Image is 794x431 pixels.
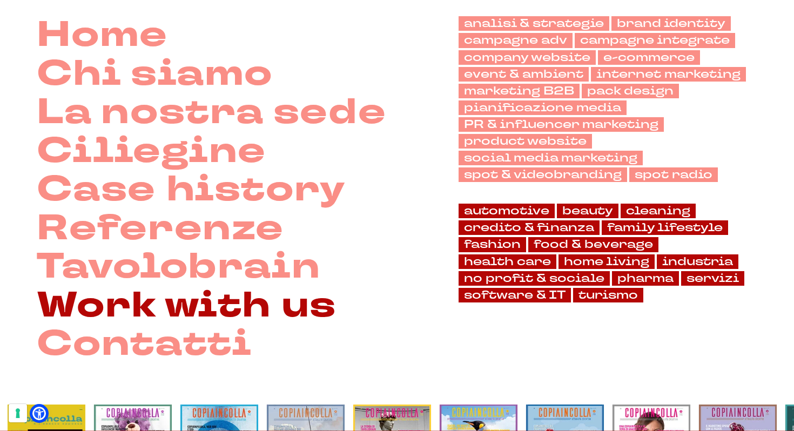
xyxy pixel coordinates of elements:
button: Le tue preferenze relative al consenso per le tecnologie di tracciamento [9,404,27,422]
a: Ciliegine [37,132,266,171]
a: event & ambient [459,67,589,82]
a: social media marketing [459,151,643,165]
a: spot radio [629,167,718,182]
a: cleaning [621,204,696,218]
a: e-commerce [598,50,700,65]
a: marketing B2B [459,84,580,98]
a: food & beverage [528,237,658,252]
a: Contatti [37,325,252,364]
a: Chi siamo [37,55,273,94]
a: analisi & strategie [459,16,609,31]
a: product website [459,134,592,149]
a: internet marketing [591,67,746,82]
a: home living [559,254,655,269]
a: pharma [612,271,679,286]
a: automotive [459,204,555,218]
a: software & IT [459,288,571,302]
a: campagne integrate [575,33,735,48]
a: credito & finanza [459,220,600,235]
a: pack design [582,84,679,98]
a: Home [37,16,168,55]
a: pianificazione media [459,100,627,115]
a: turismo [573,288,643,302]
a: Tavolobrain [37,248,320,287]
a: Referenze [37,210,284,248]
a: servizi [681,271,744,286]
a: no profit & sociale [459,271,610,286]
a: PR & influencer marketing [459,117,664,132]
a: Work with us [37,287,337,326]
a: company website [459,50,596,65]
a: family lifestyle [602,220,728,235]
a: campagne adv [459,33,573,48]
a: spot & videobranding [459,167,627,182]
a: brand identity [611,16,731,31]
a: beauty [557,204,618,218]
a: Case history [37,171,346,210]
a: health care [459,254,556,269]
a: fashion [459,237,526,252]
a: La nostra sede [37,93,386,132]
a: industria [657,254,738,269]
a: Open Accessibility Menu [32,407,46,420]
